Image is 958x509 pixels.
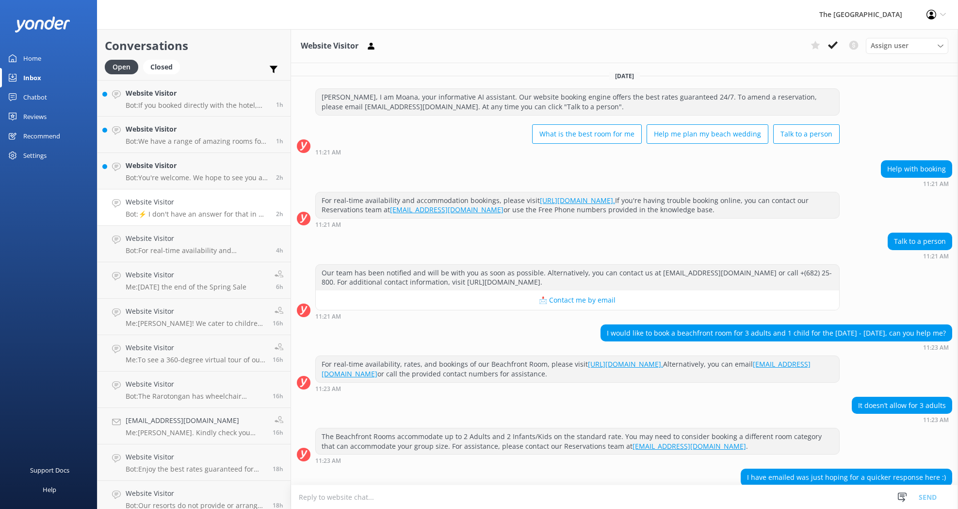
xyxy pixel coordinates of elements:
[923,181,949,187] strong: 11:21 AM
[923,345,949,351] strong: 11:23 AM
[105,36,283,55] h2: Conversations
[126,233,269,244] h4: Website Visitor
[315,386,341,392] strong: 11:23 AM
[316,290,839,310] button: 📩 Contact me by email
[315,221,840,228] div: Oct 08 2025 01:21pm (UTC -10:00) Pacific/Honolulu
[23,68,41,87] div: Inbox
[881,180,952,187] div: Oct 08 2025 01:21pm (UTC -10:00) Pacific/Honolulu
[97,408,291,444] a: [EMAIL_ADDRESS][DOMAIN_NAME]Me:[PERSON_NAME]. Kindly check you inbox as I have sent you an email ...
[126,88,269,99] h4: Website Visitor
[23,49,41,68] div: Home
[540,196,615,205] a: [URL][DOMAIN_NAME].
[852,397,952,414] div: It doesn’t allow for 3 adults
[601,344,952,351] div: Oct 08 2025 01:23pm (UTC -10:00) Pacific/Honolulu
[871,40,909,51] span: Assign user
[888,233,952,250] div: Talk to a person
[315,385,840,392] div: Oct 08 2025 01:23pm (UTC -10:00) Pacific/Honolulu
[316,89,839,115] div: [PERSON_NAME], I am Moana, your informative AI assistant. Our website booking engine offers the b...
[888,253,952,259] div: Oct 08 2025 01:21pm (UTC -10:00) Pacific/Honolulu
[23,146,47,165] div: Settings
[609,72,640,80] span: [DATE]
[126,452,265,462] h4: Website Visitor
[23,87,47,107] div: Chatbot
[97,226,291,262] a: Website VisitorBot:For real-time availability and accommodation bookings, please visit [URL][DOMA...
[126,428,265,437] p: Me: [PERSON_NAME]. Kindly check you inbox as I have sent you an email regarding your inquiry. For...
[97,153,291,189] a: Website VisitorBot:You're welcome. We hope to see you at The [GEOGRAPHIC_DATA] soon!2h
[30,460,69,480] div: Support Docs
[126,488,265,499] h4: Website Visitor
[273,428,283,437] span: Oct 07 2025 11:01pm (UTC -10:00) Pacific/Honolulu
[315,222,341,228] strong: 11:21 AM
[881,161,952,177] div: Help with booking
[105,60,138,74] div: Open
[273,392,283,400] span: Oct 07 2025 11:25pm (UTC -10:00) Pacific/Honolulu
[601,325,952,341] div: I would like to book a beachfront room for 3 adults and 1 child for the [DATE] - [DATE], can you ...
[126,173,269,182] p: Bot: You're welcome. We hope to see you at The [GEOGRAPHIC_DATA] soon!
[315,149,840,155] div: Oct 08 2025 01:21pm (UTC -10:00) Pacific/Honolulu
[126,379,265,390] h4: Website Visitor
[276,173,283,182] span: Oct 08 2025 01:32pm (UTC -10:00) Pacific/Honolulu
[276,210,283,218] span: Oct 08 2025 01:23pm (UTC -10:00) Pacific/Honolulu
[301,40,358,52] h3: Website Visitor
[273,356,283,364] span: Oct 07 2025 11:28pm (UTC -10:00) Pacific/Honolulu
[316,356,839,382] div: For real-time availability, rates, and bookings of our Beachfront Room, please visit Alternativel...
[126,392,265,401] p: Bot: The Rarotongan has wheelchair accessibility in most areas, but not all rooms are wheelchair ...
[273,319,283,327] span: Oct 07 2025 11:29pm (UTC -10:00) Pacific/Honolulu
[276,283,283,291] span: Oct 08 2025 09:09am (UTC -10:00) Pacific/Honolulu
[126,246,269,255] p: Bot: For real-time availability and accommodation bookings, please visit [URL][DOMAIN_NAME].
[97,262,291,299] a: Website VisitorMe:[DATE] the end of the Spring Sale6h
[316,192,839,218] div: For real-time availability and accommodation bookings, please visit If you're having trouble book...
[588,359,663,369] a: [URL][DOMAIN_NAME].
[633,441,746,451] a: [EMAIL_ADDRESS][DOMAIN_NAME]
[276,101,283,109] span: Oct 08 2025 02:43pm (UTC -10:00) Pacific/Honolulu
[126,306,265,317] h4: Website Visitor
[773,124,840,144] button: Talk to a person
[105,61,143,72] a: Open
[143,60,180,74] div: Closed
[390,205,503,214] a: [EMAIL_ADDRESS][DOMAIN_NAME]
[316,265,839,290] div: Our team has been notified and will be with you as soon as possible. Alternatively, you can conta...
[126,270,246,280] h4: Website Visitor
[126,342,265,353] h4: Website Visitor
[126,210,269,219] p: Bot: ⚡ I don't have an answer for that in my knowledge base. Please try and rephrase your questio...
[315,458,341,464] strong: 11:23 AM
[23,126,60,146] div: Recommend
[126,283,246,291] p: Me: [DATE] the end of the Spring Sale
[23,107,47,126] div: Reviews
[126,356,265,364] p: Me: To see a 360-degree virtual tour of our rooms, please visit [URL][DOMAIN_NAME]
[126,160,269,171] h4: Website Visitor
[126,465,265,474] p: Bot: Enjoy the best rates guaranteed for direct bookings by using Promo Code TRBRL. Book now and ...
[97,117,291,153] a: Website VisitorBot:We have a range of amazing rooms for you to choose from. The best way to help ...
[126,101,269,110] p: Bot: If you booked directly with the hotel, you can amend your booking on the booking engine on o...
[852,416,952,423] div: Oct 08 2025 01:23pm (UTC -10:00) Pacific/Honolulu
[315,313,840,320] div: Oct 08 2025 01:21pm (UTC -10:00) Pacific/Honolulu
[316,428,839,454] div: The Beachfront Rooms accommodate up to 2 Adults and 2 Infants/Kids on the standard rate. You may ...
[923,417,949,423] strong: 11:23 AM
[322,359,811,378] a: [EMAIL_ADDRESS][DOMAIN_NAME]
[273,465,283,473] span: Oct 07 2025 09:40pm (UTC -10:00) Pacific/Honolulu
[97,372,291,408] a: Website VisitorBot:The Rarotongan has wheelchair accessibility in most areas, but not all rooms a...
[741,469,952,486] div: I have emailed was just hoping for a quicker response here :)
[276,246,283,254] span: Oct 08 2025 11:10am (UTC -10:00) Pacific/Honolulu
[866,38,948,53] div: Assign User
[97,189,291,226] a: Website VisitorBot:⚡ I don't have an answer for that in my knowledge base. Please try and rephras...
[647,124,768,144] button: Help me plan my beach wedding
[143,61,185,72] a: Closed
[315,314,341,320] strong: 11:21 AM
[97,335,291,372] a: Website VisitorMe:To see a 360-degree virtual tour of our rooms, please visit [URL][DOMAIN_NAME]16h
[126,319,265,328] p: Me: [PERSON_NAME]! We cater to children aged [DEMOGRAPHIC_DATA] years inclusive. Children under f...
[97,299,291,335] a: Website VisitorMe:[PERSON_NAME]! We cater to children aged [DEMOGRAPHIC_DATA] years inclusive. Ch...
[923,254,949,259] strong: 11:21 AM
[276,137,283,145] span: Oct 08 2025 02:38pm (UTC -10:00) Pacific/Honolulu
[97,444,291,481] a: Website VisitorBot:Enjoy the best rates guaranteed for direct bookings by using Promo Code TRBRL....
[126,124,269,135] h4: Website Visitor
[15,17,70,33] img: yonder-white-logo.png
[43,480,56,499] div: Help
[126,197,269,207] h4: Website Visitor
[315,457,840,464] div: Oct 08 2025 01:23pm (UTC -10:00) Pacific/Honolulu
[315,150,341,155] strong: 11:21 AM
[532,124,642,144] button: What is the best room for me
[126,137,269,146] p: Bot: We have a range of amazing rooms for you to choose from. The best way to help you decide on ...
[97,80,291,117] a: Website VisitorBot:If you booked directly with the hotel, you can amend your booking on the booki...
[126,415,265,426] h4: [EMAIL_ADDRESS][DOMAIN_NAME]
